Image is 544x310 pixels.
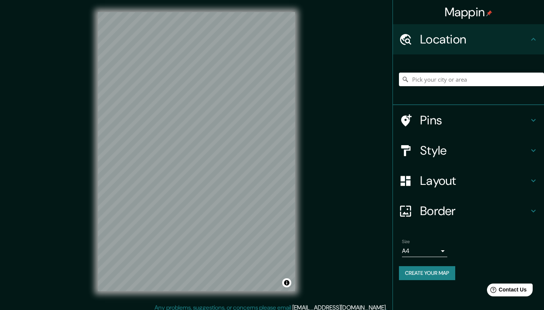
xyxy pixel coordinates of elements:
[402,245,447,257] div: A4
[420,173,529,188] h4: Layout
[477,281,536,302] iframe: Help widget launcher
[393,24,544,54] div: Location
[399,266,455,280] button: Create your map
[393,135,544,166] div: Style
[420,143,529,158] h4: Style
[420,32,529,47] h4: Location
[420,113,529,128] h4: Pins
[420,203,529,219] h4: Border
[486,10,492,16] img: pin-icon.png
[402,239,410,245] label: Size
[282,278,291,287] button: Toggle attribution
[399,73,544,86] input: Pick your city or area
[445,5,493,20] h4: Mappin
[393,196,544,226] div: Border
[393,166,544,196] div: Layout
[98,12,295,291] canvas: Map
[393,105,544,135] div: Pins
